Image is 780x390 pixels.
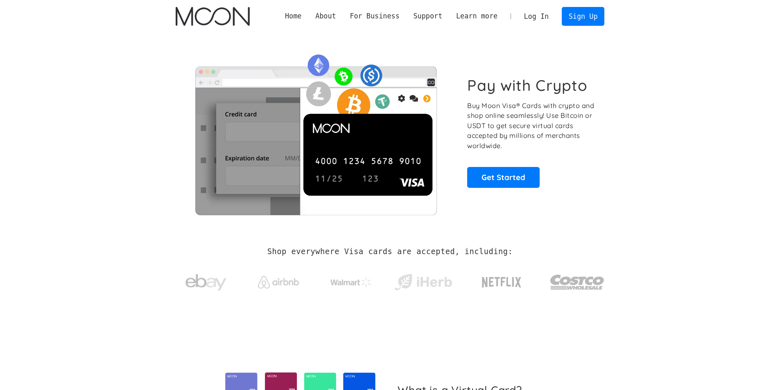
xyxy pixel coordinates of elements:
img: Moon Logo [176,7,250,26]
div: Learn more [456,11,497,21]
a: Sign Up [562,7,604,25]
p: Buy Moon Visa® Cards with crypto and shop online seamlessly! Use Bitcoin or USDT to get secure vi... [467,101,595,151]
div: Learn more [449,11,504,21]
div: About [315,11,336,21]
a: Log In [517,7,556,25]
a: Airbnb [248,268,309,293]
img: Netflix [481,272,522,293]
div: About [308,11,343,21]
img: Airbnb [258,276,299,289]
img: ebay [185,270,226,295]
div: Support [407,11,449,21]
h2: Shop everywhere Visa cards are accepted, including: [267,247,513,256]
a: Home [278,11,308,21]
img: Walmart [330,277,371,287]
a: Get Started [467,167,540,187]
a: Costco [550,259,605,302]
a: iHerb [393,264,454,297]
img: iHerb [393,272,454,293]
a: Netflix [465,264,538,297]
img: Costco [550,267,605,298]
a: home [176,7,250,26]
div: For Business [343,11,407,21]
a: ebay [176,262,237,300]
div: For Business [350,11,399,21]
img: Moon Cards let you spend your crypto anywhere Visa is accepted. [176,49,456,215]
h1: Pay with Crypto [467,76,588,95]
div: Support [413,11,442,21]
a: Walmart [320,269,381,291]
